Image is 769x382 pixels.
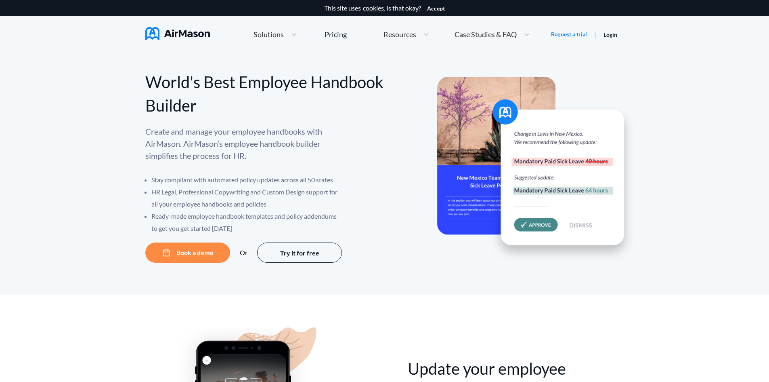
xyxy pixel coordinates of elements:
[455,31,517,38] span: Case Studies & FAQ
[151,210,343,234] li: Ready-made employee handbook templates and policy addendums to get you get started [DATE]
[151,174,343,186] li: Stay compliant with automated policy updates across all 50 states
[145,70,385,117] div: World's Best Employee Handbook Builder
[145,243,230,263] button: Book a demo
[437,77,635,262] img: hero-banner
[254,31,284,38] span: Solutions
[151,186,343,210] li: HR Legal, Professional Copywriting and Custom Design support for all your employee handbooks and ...
[325,31,347,38] div: Pricing
[594,30,596,38] span: |
[551,30,587,38] a: Request a trial
[383,31,416,38] span: Resources
[325,27,347,42] a: Pricing
[240,249,247,256] div: Or
[145,27,210,40] img: AirMason Logo
[257,243,342,263] button: Try it for free
[363,4,384,12] a: cookies
[603,31,617,38] a: Login
[145,125,343,162] p: Create and manage your employee handbooks with AirMason. AirMason’s employee handbook builder sim...
[427,5,445,12] button: Accept cookies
